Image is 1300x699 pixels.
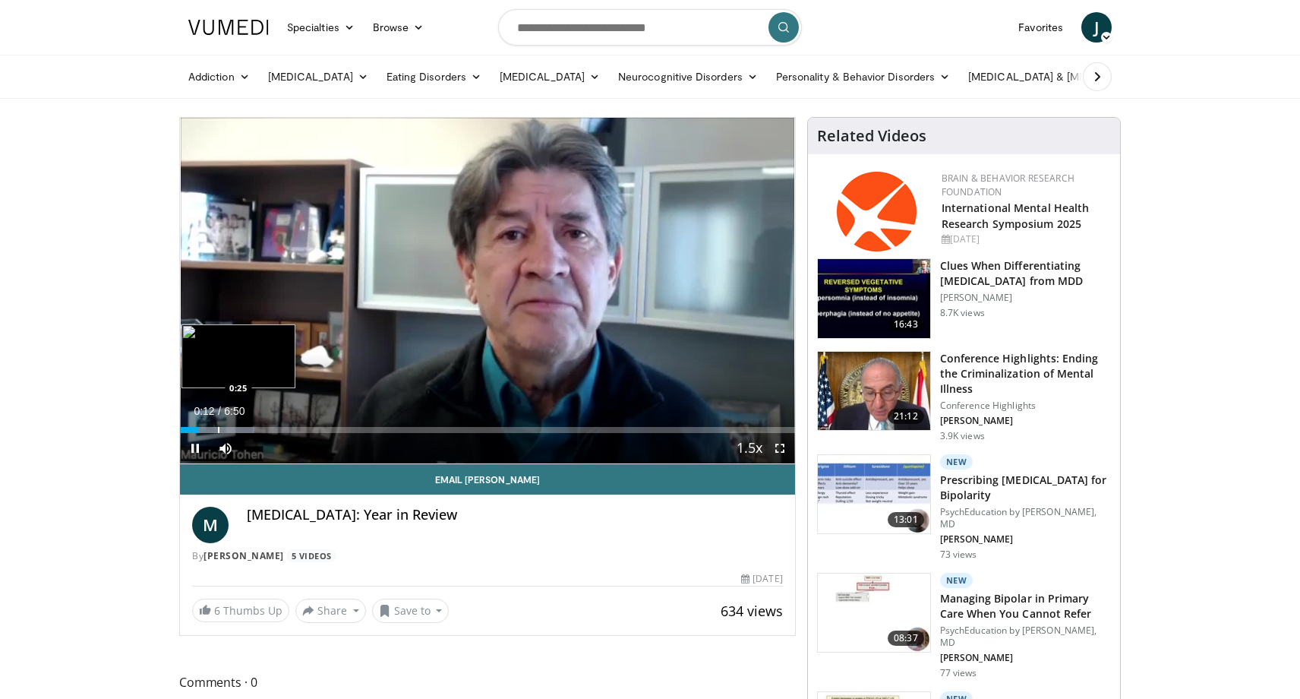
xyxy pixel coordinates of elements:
h3: Managing Bipolar in Primary Care When You Cannot Refer [940,591,1111,622]
h3: Prescribing [MEDICAL_DATA] for Bipolarity [940,473,1111,503]
a: 6 Thumbs Up [192,599,289,622]
p: New [940,573,973,588]
h4: Related Videos [817,127,926,145]
a: Specialties [278,12,364,43]
a: Email [PERSON_NAME] [180,464,795,495]
a: [PERSON_NAME] [204,549,284,562]
img: 3ace6f4c-cfd2-476b-9a95-3a681b2f2231.150x105_q85_crop-smart_upscale.jpg [818,455,930,534]
a: Neurocognitive Disorders [609,62,767,92]
img: image.jpeg [181,324,295,388]
p: 73 views [940,549,977,561]
a: [MEDICAL_DATA] & [MEDICAL_DATA] [959,62,1176,92]
a: Brain & Behavior Research Foundation [942,172,1074,198]
img: VuMedi Logo [188,20,269,35]
a: [MEDICAL_DATA] [491,62,609,92]
a: J [1081,12,1112,43]
p: New [940,454,973,470]
a: Eating Disorders [377,62,491,92]
p: 3.9K views [940,430,985,442]
button: Fullscreen [765,433,795,463]
p: [PERSON_NAME] [940,292,1111,304]
input: Search topics, interventions [498,9,802,46]
p: [PERSON_NAME] [940,652,1111,664]
button: Share [295,599,366,623]
a: 16:43 Clues When Differentiating [MEDICAL_DATA] from MDD [PERSON_NAME] 8.7K views [817,258,1111,339]
div: [DATE] [942,232,1108,246]
p: Conference Highlights [940,400,1111,412]
a: 5 Videos [286,549,336,562]
a: Browse [364,12,434,43]
video-js: Video Player [180,118,795,464]
p: 77 views [940,667,977,679]
button: Save to [372,599,450,623]
img: 6bc95fc0-882d-4061-9ebb-ce70b98f0866.png.150x105_q85_autocrop_double_scale_upscale_version-0.2.png [837,172,917,251]
p: [PERSON_NAME] [940,533,1111,546]
span: Comments 0 [179,672,796,692]
a: International Mental Health Research Symposium 2025 [942,201,1090,231]
h3: Clues When Differentiating [MEDICAL_DATA] from MDD [940,258,1111,289]
p: 8.7K views [940,307,985,319]
p: PsychEducation by [PERSON_NAME], MD [940,625,1111,649]
a: [MEDICAL_DATA] [259,62,377,92]
span: 634 views [721,602,783,620]
a: M [192,507,229,543]
span: 13:01 [888,512,924,527]
img: a6520382-d332-4ed3-9891-ee688fa49237.150x105_q85_crop-smart_upscale.jpg [818,259,930,338]
span: 08:37 [888,631,924,646]
span: 16:43 [888,317,924,332]
span: 6 [214,603,220,618]
div: By [192,549,783,563]
button: Playback Rate [734,433,765,463]
a: Addiction [179,62,259,92]
a: 13:01 New Prescribing [MEDICAL_DATA] for Bipolarity PsychEducation by [PERSON_NAME], MD [PERSON_N... [817,454,1111,561]
span: 6:50 [224,405,245,417]
img: 1419e6f0-d69a-482b-b3ae-1573189bf46e.150x105_q85_crop-smart_upscale.jpg [818,352,930,431]
a: 21:12 Conference Highlights: Ending the Criminalization of Mental Illness Conference Highlights [... [817,351,1111,442]
a: Favorites [1009,12,1072,43]
p: PsychEducation by [PERSON_NAME], MD [940,506,1111,530]
span: / [218,405,221,417]
img: 93ffff33-031b-405f-9290-bb3092a202dd.150x105_q85_crop-smart_upscale.jpg [818,574,930,653]
a: 08:37 New Managing Bipolar in Primary Care When You Cannot Refer PsychEducation by [PERSON_NAME],... [817,573,1111,679]
p: [PERSON_NAME] [940,415,1111,427]
div: Progress Bar [180,427,795,433]
span: 21:12 [888,409,924,424]
span: 0:12 [194,405,214,417]
h3: Conference Highlights: Ending the Criminalization of Mental Illness [940,351,1111,397]
div: [DATE] [741,572,782,586]
button: Pause [180,433,210,463]
a: Personality & Behavior Disorders [767,62,959,92]
h4: [MEDICAL_DATA]: Year in Review [247,507,783,523]
button: Mute [210,433,241,463]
